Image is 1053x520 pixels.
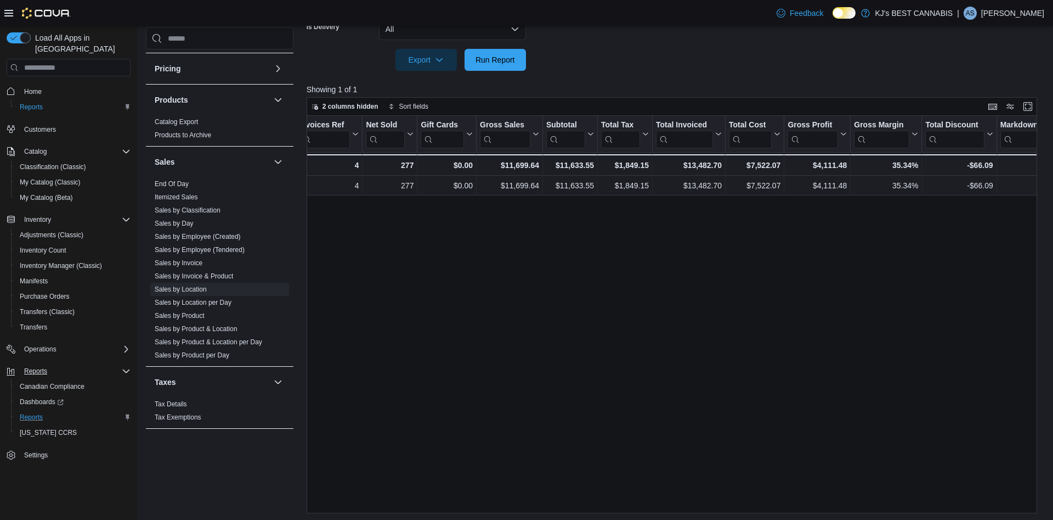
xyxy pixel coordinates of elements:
span: End Of Day [155,180,189,188]
span: Inventory [20,213,131,226]
a: Sales by Employee (Tendered) [155,246,245,254]
a: Transfers [15,321,52,334]
span: Classification (Classic) [15,160,131,174]
span: Transfers [20,323,47,332]
span: Export [402,49,450,71]
a: My Catalog (Beta) [15,191,77,204]
img: Cova [22,8,71,19]
span: Sales by Product & Location per Day [155,338,262,346]
button: Gross Margin [854,120,918,148]
div: Total Tax [601,120,640,131]
button: Inventory [2,212,135,227]
div: Net Sold [366,120,405,131]
button: Products [271,93,285,107]
a: Sales by Product & Location [155,325,237,333]
button: Inventory Manager (Classic) [11,258,135,273]
div: $13,482.70 [656,180,722,193]
span: Tax Exemptions [155,413,201,422]
div: Invoices Ref [299,120,350,148]
div: Total Tax [601,120,640,148]
button: Reports [2,364,135,379]
a: End Of Day [155,180,189,188]
button: Sales [155,156,269,167]
span: AS [966,7,975,20]
div: $1,849.15 [601,180,649,193]
div: Gross Profit [788,120,838,131]
button: Taxes [155,377,269,388]
button: Enter fullscreen [1021,100,1034,113]
span: Transfers (Classic) [20,307,75,316]
button: Total Cost [729,120,780,148]
span: Sales by Classification [155,206,220,215]
button: Keyboard shortcuts [986,100,999,113]
button: Canadian Compliance [11,379,135,394]
button: Inventory Count [11,243,135,258]
span: Load All Apps in [GEOGRAPHIC_DATA] [31,32,131,54]
button: Sales [271,155,285,169]
a: Sales by Employee (Created) [155,233,241,241]
span: Transfers [15,321,131,334]
span: My Catalog (Classic) [20,178,81,187]
span: Inventory Count [20,246,66,255]
div: Gross Profit [788,120,838,148]
button: My Catalog (Classic) [11,175,135,190]
span: Adjustments (Classic) [20,231,83,239]
div: -$66.09 [925,180,993,193]
div: Gross Sales [480,120,530,148]
button: Invoices Ref [299,120,359,148]
span: Purchase Orders [20,292,70,301]
button: Pricing [271,62,285,75]
button: Transfers (Classic) [11,304,135,320]
button: Catalog [20,145,51,158]
span: Sales by Employee (Created) [155,232,241,241]
a: Tax Details [155,400,187,408]
span: Catalog Export [155,118,198,126]
a: Sales by Location per Day [155,299,231,306]
button: Total Discount [925,120,993,148]
input: Dark Mode [833,7,856,19]
nav: Complex example [7,79,131,491]
div: Gross Margin [854,120,909,148]
a: Inventory Manager (Classic) [15,259,106,272]
div: Total Invoiced [656,120,713,148]
button: Catalog [2,144,135,159]
span: Itemized Sales [155,193,198,202]
button: Subtotal [546,120,594,148]
div: Gift Card Sales [421,120,464,148]
button: Operations [2,342,135,357]
span: Sales by Invoice [155,259,202,267]
div: 4 [299,159,359,172]
span: Home [20,84,131,98]
button: Products [155,94,269,105]
a: Sales by Product per Day [155,351,229,359]
button: Run Report [465,49,526,71]
button: Taxes [271,376,285,389]
div: Total Discount [925,120,984,131]
button: Reports [11,410,135,425]
button: Pricing [155,63,269,74]
button: Gross Sales [480,120,539,148]
button: Operations [20,343,61,356]
span: Reports [20,103,43,111]
a: Sales by Invoice [155,259,202,267]
span: My Catalog (Beta) [15,191,131,204]
span: Home [24,87,42,96]
a: Reports [15,100,47,114]
button: Net Sold [366,120,414,148]
span: Settings [20,448,131,462]
button: 2 columns hidden [307,100,383,113]
button: My Catalog (Beta) [11,190,135,205]
span: Canadian Compliance [15,380,131,393]
div: Subtotal [546,120,585,148]
span: Sales by Location [155,285,207,294]
span: Customers [20,122,131,136]
div: $4,111.48 [788,159,847,172]
div: $11,633.55 [546,159,594,172]
div: Sales [146,177,293,366]
h3: Products [155,94,188,105]
a: Dashboards [11,394,135,410]
a: My Catalog (Classic) [15,176,85,189]
span: Classification (Classic) [20,163,86,171]
div: Gross Sales [480,120,530,131]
